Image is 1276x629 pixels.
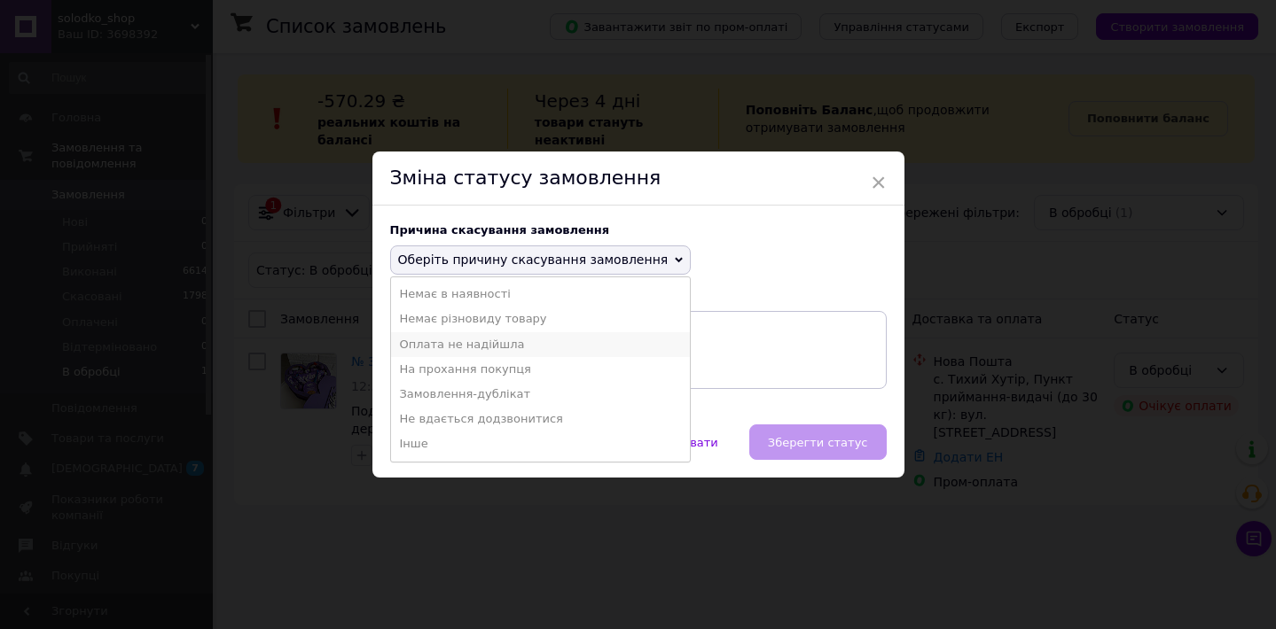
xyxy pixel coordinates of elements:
[390,223,887,237] div: Причина скасування замовлення
[391,307,691,331] li: Немає різновиду товару
[372,151,904,206] div: Зміна статусу замовлення
[871,167,887,198] span: ×
[391,431,691,456] li: Інше
[391,332,691,357] li: Оплата не надійшла
[391,282,691,307] li: Немає в наявності
[391,357,691,382] li: На прохання покупця
[391,407,691,431] li: Не вдається додзвонитися
[398,252,669,267] span: Оберіть причину скасування замовлення
[391,382,691,407] li: Замовлення-дублікат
